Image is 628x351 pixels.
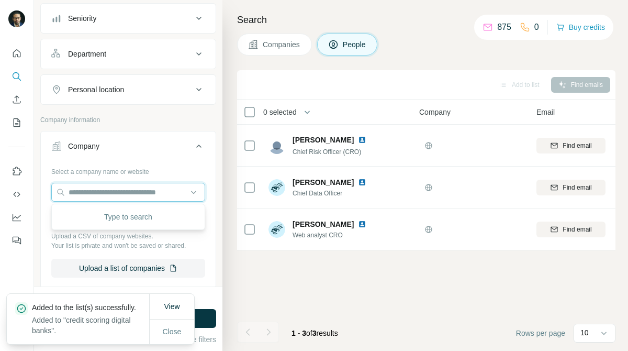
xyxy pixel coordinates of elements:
button: Buy credits [556,20,605,35]
button: View [156,297,187,316]
p: Added to "credit scoring digital banks". [32,315,149,336]
button: Close [155,322,189,341]
img: LinkedIn logo [358,136,366,144]
button: Use Surfe on LinkedIn [8,162,25,181]
span: Find email [563,183,591,192]
button: Search [8,67,25,86]
span: Companies [263,39,301,50]
button: Dashboard [8,208,25,227]
img: LinkedIn logo [358,178,366,187]
h4: Search [237,13,615,27]
span: Email [536,107,555,117]
button: Find email [536,222,605,237]
span: results [291,329,338,337]
div: Company [68,141,99,151]
p: Added to the list(s) successfully. [32,302,149,313]
span: 3 [312,329,317,337]
div: Select a company name or website [51,163,205,177]
button: Use Surfe API [8,185,25,204]
button: Feedback [8,231,25,250]
button: Quick start [8,44,25,63]
img: LinkedIn logo [358,220,366,228]
img: Avatar [268,179,285,196]
div: Seniority [68,13,96,24]
button: Upload a list of companies [51,259,205,278]
span: Chief Data Officer [293,189,379,198]
button: Company [41,134,216,163]
span: Close [163,326,182,337]
span: of [306,329,312,337]
span: [PERSON_NAME] [293,135,354,145]
span: Web analyst CRO [293,231,379,240]
span: 1 - 3 [291,329,306,337]
button: Department [41,41,216,67]
p: Company information [40,115,216,125]
span: Find email [563,141,591,150]
div: Personal location [68,84,124,95]
span: People [343,39,367,50]
img: Avatar [8,10,25,27]
span: [PERSON_NAME] [293,219,354,229]
span: Company [419,107,451,117]
span: View [164,302,180,311]
button: Seniority [41,6,216,31]
span: Chief Risk Officer (CRO) [293,148,361,156]
button: Enrich CSV [8,90,25,109]
button: My lists [8,113,25,132]
span: Rows per page [516,328,565,338]
span: 0 selected [263,107,297,117]
div: Department [68,49,106,59]
div: Type to search [54,206,203,227]
p: Upload a CSV of company websites. [51,232,205,241]
img: Avatar [268,221,285,238]
button: Find email [536,138,605,153]
img: Avatar [268,137,285,154]
span: Find email [563,225,591,234]
button: Personal location [41,77,216,102]
span: [PERSON_NAME] [293,178,354,187]
p: 875 [497,21,511,34]
p: 10 [580,327,589,338]
p: 0 [534,21,539,34]
p: Your list is private and won't be saved or shared. [51,241,205,250]
button: Find email [536,180,605,195]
